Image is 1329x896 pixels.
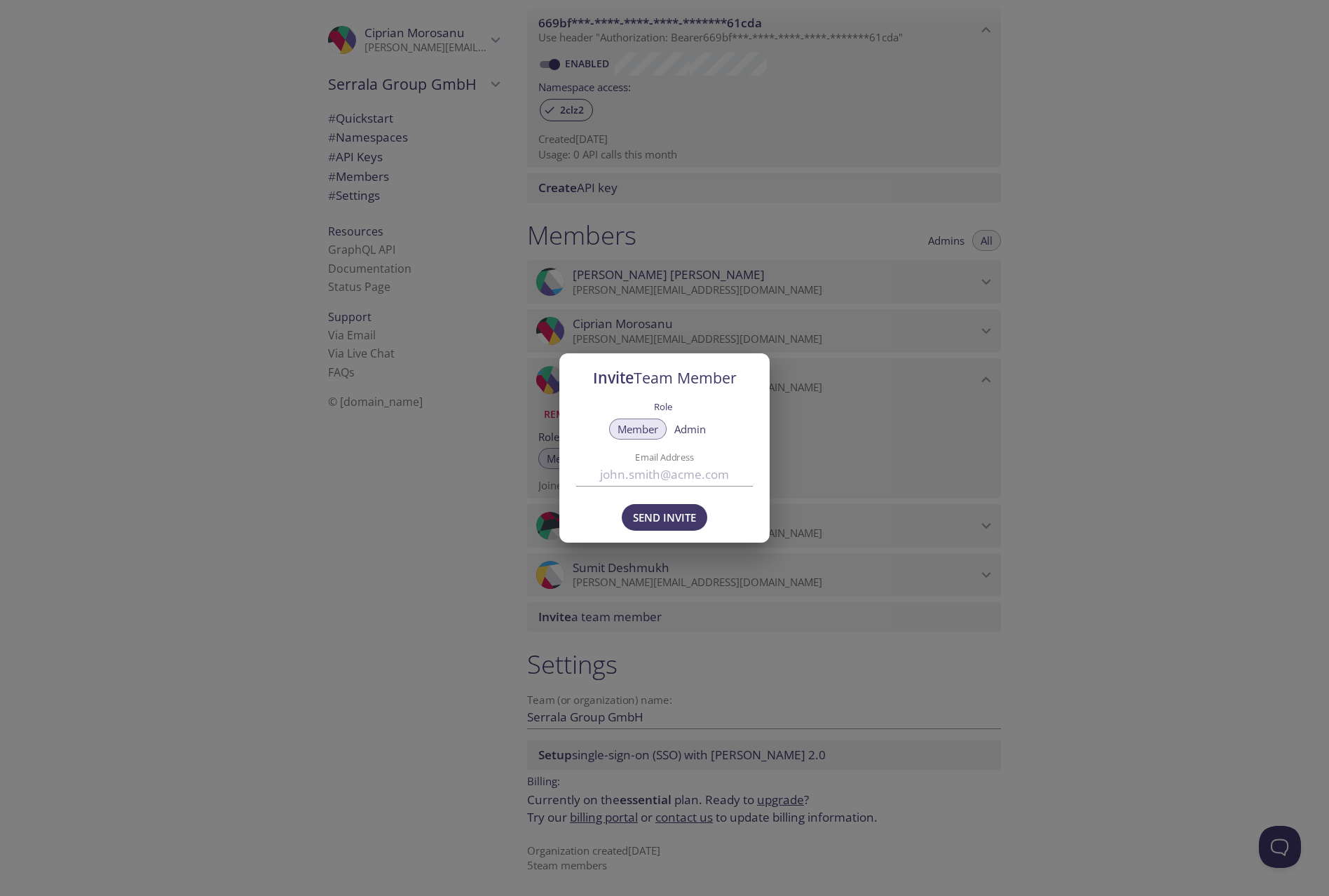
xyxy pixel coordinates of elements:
input: john.smith@acme.com [576,463,753,486]
span: Send Invite [633,508,696,527]
label: Email Address [599,453,731,462]
label: Role [654,397,672,415]
button: Member [609,419,667,440]
span: Invite [593,367,737,388]
span: Team Member [634,367,737,388]
button: Send Invite [622,504,707,531]
button: Admin [666,419,714,440]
